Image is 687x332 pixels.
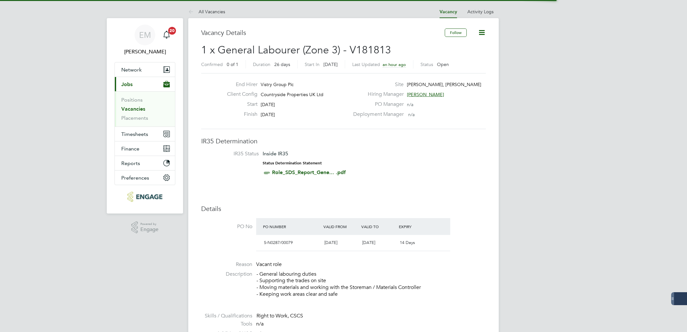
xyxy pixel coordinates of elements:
label: Skills / Qualifications [201,313,252,319]
a: Go to home page [114,192,175,202]
a: Vacancy [440,9,457,15]
label: End Hirer [222,81,257,88]
a: Powered byEngage [131,221,159,234]
span: EM [139,31,151,39]
button: Timesheets [115,127,175,141]
label: Start [222,101,257,108]
button: Preferences [115,171,175,185]
strong: Status Determination Statement [263,161,322,165]
button: Finance [115,141,175,156]
label: Status [420,61,433,67]
button: Follow [445,28,467,37]
span: Countryside Properties UK Ltd [261,92,323,97]
p: - General labouring duties - Supporting the trades on site - Moving materials and working with th... [256,271,486,298]
span: Engage [140,227,158,232]
div: Valid To [360,221,398,232]
div: Valid From [322,221,360,232]
span: [PERSON_NAME], [PERSON_NAME] [407,82,481,87]
span: 20 [168,27,176,35]
label: Reason [201,261,252,268]
a: Positions [121,97,143,103]
span: [DATE] [362,240,375,245]
label: Last Updated [352,61,380,67]
span: Reports [121,160,140,166]
span: n/a [256,321,264,327]
span: Inside IR35 [263,150,288,157]
nav: Main navigation [107,18,183,214]
span: Preferences [121,175,149,181]
img: konnectrecruit-logo-retina.png [127,192,162,202]
span: Vacant role [256,261,282,268]
span: Powered by [140,221,158,227]
a: EM[PERSON_NAME] [114,25,175,56]
div: Expiry [397,221,435,232]
span: [DATE] [323,61,338,67]
h3: Details [201,205,486,213]
a: 20 [160,25,173,45]
label: Finish [222,111,257,118]
span: [PERSON_NAME] [407,92,444,97]
h3: Vacancy Details [201,28,445,37]
label: PO No [201,223,252,230]
span: Network [121,67,142,73]
label: Start In [305,61,320,67]
span: an hour ago [383,62,406,67]
label: Hiring Manager [349,91,404,98]
label: Client Config [222,91,257,98]
label: Deployment Manager [349,111,404,118]
h3: IR35 Determination [201,137,486,145]
span: Jobs [121,81,133,87]
div: Jobs [115,91,175,127]
label: Site [349,81,404,88]
span: S-N0287/00079 [264,240,293,245]
span: Timesheets [121,131,148,137]
a: All Vacancies [188,9,225,15]
span: Finance [121,146,139,152]
span: 1 x General Labourer (Zone 3) - V181813 [201,44,391,56]
label: Confirmed [201,61,223,67]
button: Jobs [115,77,175,91]
span: n/a [408,112,415,117]
button: Network [115,62,175,77]
span: [DATE] [324,240,337,245]
div: Right to Work, CSCS [256,313,486,319]
a: Placements [121,115,148,121]
span: Ellie Mandell [114,48,175,56]
label: Tools [201,321,252,327]
span: 0 of 1 [227,61,238,67]
span: 26 days [274,61,290,67]
button: Reports [115,156,175,170]
a: Vacancies [121,106,145,112]
label: Duration [253,61,270,67]
span: [DATE] [261,112,275,117]
span: Open [437,61,449,67]
div: PO Number [261,221,322,232]
a: Role_SDS_Report_Gene... .pdf [272,169,346,175]
span: 14 Days [400,240,415,245]
span: [DATE] [261,102,275,107]
label: PO Manager [349,101,404,108]
span: n/a [407,102,413,107]
span: Vistry Group Plc [261,82,294,87]
label: IR35 Status [208,150,259,157]
a: Activity Logs [467,9,494,15]
label: Description [201,271,252,278]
